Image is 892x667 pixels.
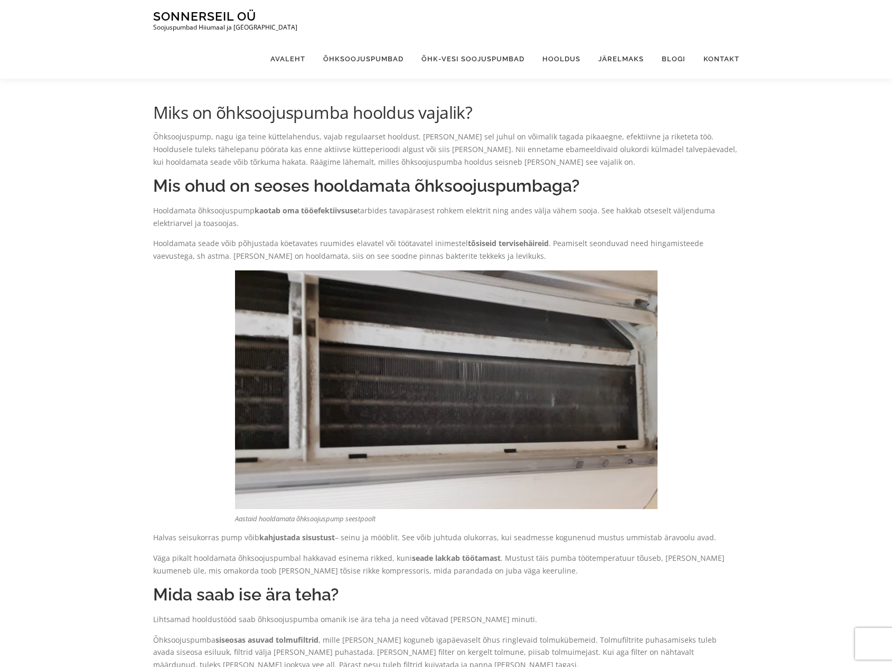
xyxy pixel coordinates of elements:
a: Kontakt [694,39,739,79]
a: Sonnerseil OÜ [153,9,256,23]
h1: Miks on õhksoojuspumba hooldus vajalik? [153,100,739,125]
p: Lihtsamad hooldustööd saab õhksoojuspumba omanik ise ära teha ja need võtavad [PERSON_NAME] minuti. [153,613,739,626]
figcaption: Aastaid hooldamata õhksoojuspump seestpoolt [235,514,658,524]
a: Õhk-vesi soojuspumbad [412,39,533,79]
strong: seade lakkab töötamast [412,553,501,563]
a: Hooldus [533,39,589,79]
h2: Mis ohud on seoses hooldamata õhksoojuspumbaga? [153,176,739,196]
strong: siseosas asuvad tolmufiltrid [215,635,318,645]
a: Blogi [653,39,694,79]
a: Järelmaks [589,39,653,79]
p: Soojuspumbad Hiiumaal ja [GEOGRAPHIC_DATA] [153,24,297,31]
strong: tõsiseid tervisehäireid [468,238,549,248]
h2: Mida saab ise ära teha? [153,585,739,605]
a: Õhksoojuspumbad [314,39,412,79]
p: Halvas seisukorras pump võib – seinu ja mööblit. See võib juhtuda olukorras, kui seadmesse kogune... [153,531,739,544]
p: Hooldamata seade võib põhjustada köetavates ruumides elavatel või töötavatel inimestel . Peamisel... [153,237,739,262]
img: Aastaid hooldamata õhksoojuspump seestpoolt [235,270,658,509]
strong: kahjustada sisustust [259,532,335,542]
p: Väga pikalt hooldamata õhksoojuspumbal hakkavad esinema rikked, kuni . Mustust täis pumba töötemp... [153,552,739,577]
strong: kaotab oma tööefektiivsuse [255,205,358,215]
p: Hooldamata õhksoojuspump tarbides tavapärasest rohkem elektrit ning andes välja vähem sooja. See ... [153,204,739,230]
p: Õhksoojuspump, nagu iga teine küttelahendus, vajab regulaarset hooldust. [PERSON_NAME] sel juhul ... [153,130,739,168]
a: Avaleht [261,39,314,79]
